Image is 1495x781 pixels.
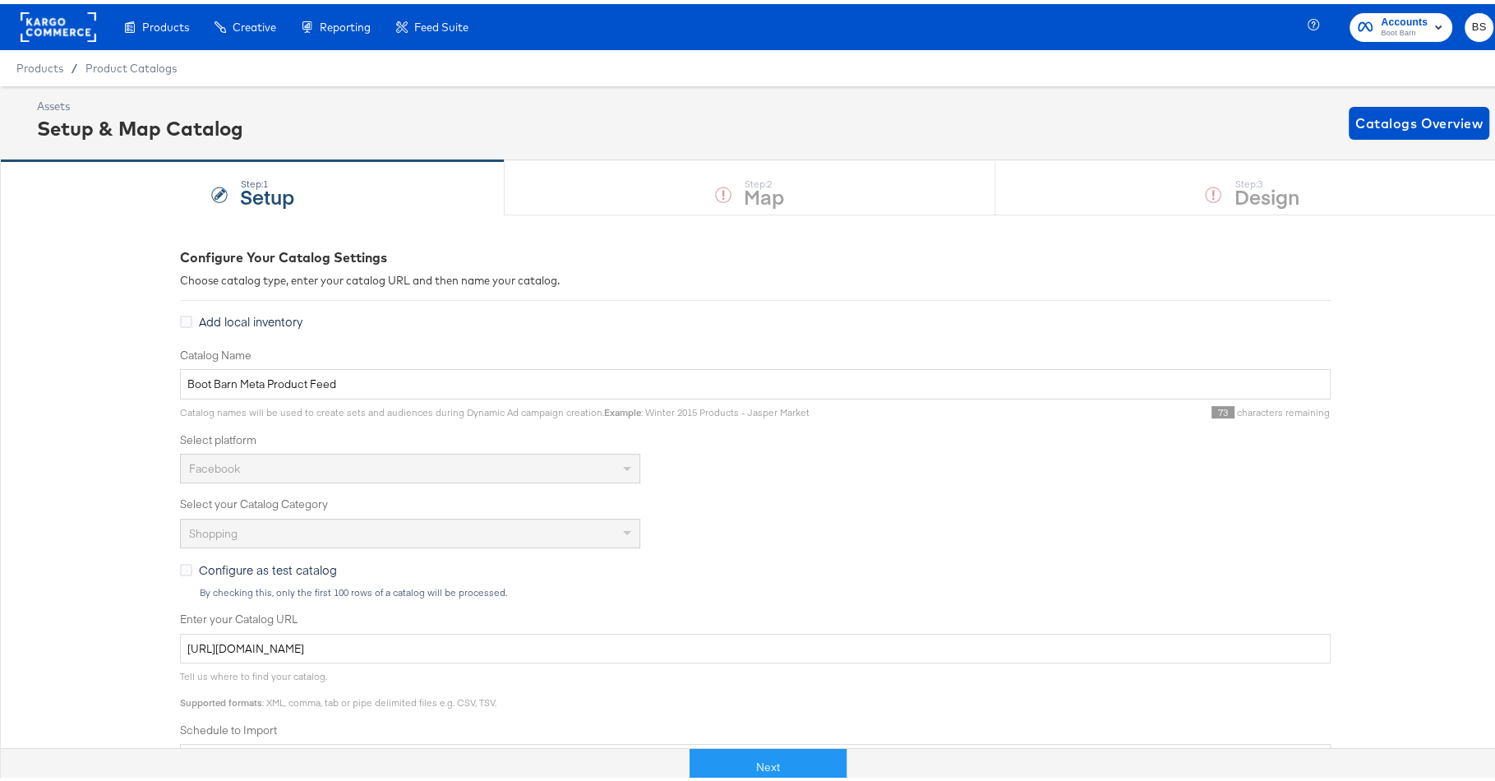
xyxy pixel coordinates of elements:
[414,16,468,30] span: Feed Suite
[180,666,496,705] span: Tell us where to find your catalog. : XML, comma, tab or pipe delimited files e.g. CSV, TSV.
[180,630,1331,660] input: Enter Catalog URL, e.g. http://www.example.com/products.xml
[199,557,337,574] span: Configure as test catalog
[63,58,85,71] span: /
[180,428,1331,444] label: Select platform
[85,58,177,71] a: Product Catalogs
[37,95,243,110] div: Assets
[199,309,302,326] span: Add local inventory
[199,583,1331,594] div: By checking this, only the first 100 rows of a catalog will be processed.
[180,244,1331,263] div: Configure Your Catalog Settings
[180,692,262,705] strong: Supported formats
[233,16,276,30] span: Creative
[180,719,1331,734] label: Schedule to Import
[1211,402,1234,414] span: 73
[320,16,371,30] span: Reporting
[37,110,243,138] div: Setup & Map Catalog
[142,16,189,30] span: Products
[1381,23,1428,36] span: Boot Barn
[180,402,810,414] span: Catalog names will be used to create sets and audiences during Dynamic Ad campaign creation. : Wi...
[189,522,238,537] span: Shopping
[180,608,1331,623] label: Enter your Catalog URL
[1471,14,1487,33] span: BS
[180,269,1331,284] div: Choose catalog type, enter your catalog URL and then name your catalog.
[189,457,240,472] span: Facebook
[180,344,1331,359] label: Catalog Name
[16,58,63,71] span: Products
[240,174,294,186] div: Step: 1
[1355,108,1483,131] span: Catalogs Overview
[1350,9,1452,38] button: AccountsBoot Barn
[1465,9,1493,38] button: BS
[604,402,641,414] strong: Example
[1381,10,1428,27] span: Accounts
[1349,103,1489,136] button: Catalogs Overview
[180,492,1331,508] label: Select your Catalog Category
[180,365,1331,395] input: Name your catalog e.g. My Dynamic Product Catalog
[810,402,1331,415] div: characters remaining
[240,178,294,206] strong: Setup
